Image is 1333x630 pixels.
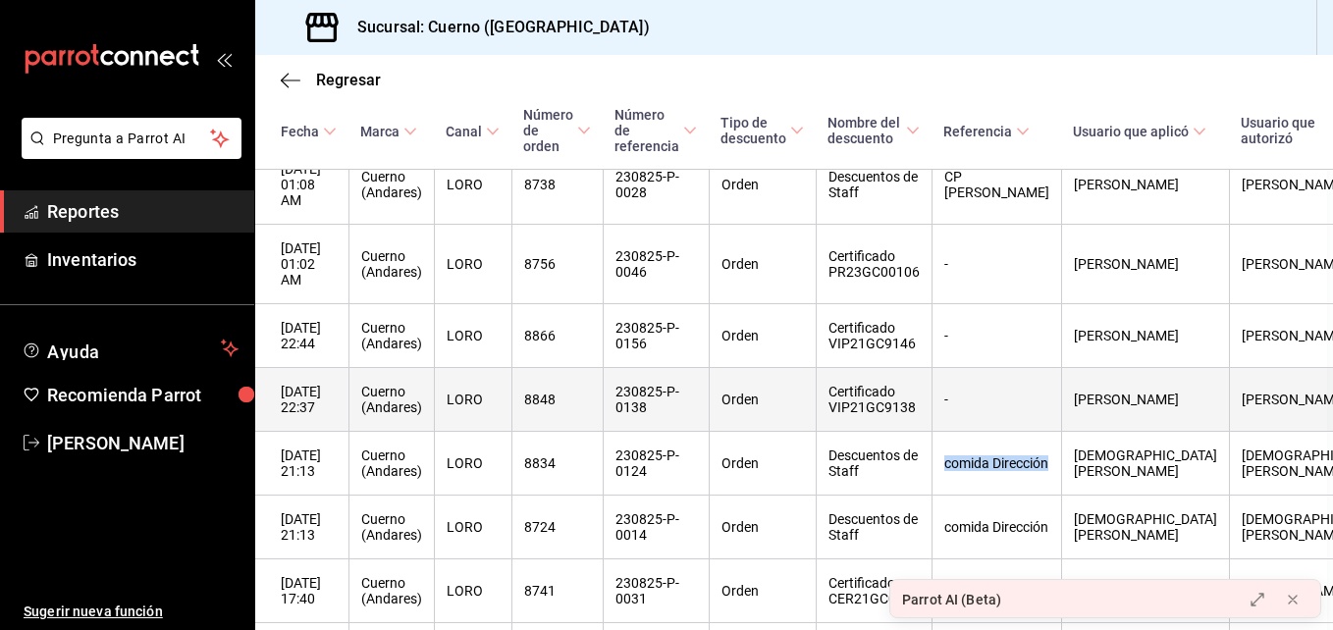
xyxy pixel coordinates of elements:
th: CP [PERSON_NAME] [932,145,1061,225]
font: Recomienda Parrot [47,385,201,405]
th: Descuentos de Staff [816,496,932,559]
font: Marca [360,124,400,139]
button: Regresar [281,71,381,89]
th: LORO [434,368,511,432]
span: Referencia [943,124,1030,139]
th: [PERSON_NAME] [1061,304,1229,368]
th: 230825-P-0046 [603,225,709,304]
font: Número de referencia [614,107,679,154]
th: - [932,304,1061,368]
th: 8724 [511,496,603,559]
th: [PERSON_NAME] [1061,559,1229,623]
font: Número de orden [523,107,573,154]
span: Nombre del descuento [827,115,920,146]
th: Orden [709,559,816,623]
th: 230825-P-0028 [603,145,709,225]
th: 8848 [511,368,603,432]
th: 230825-P-0031 [603,559,709,623]
th: - [932,368,1061,432]
th: Certificado VIP21GC9138 [816,368,932,432]
th: [DATE] 22:44 [249,304,348,368]
span: Marca [360,124,417,139]
th: Descuentos de Staff [816,432,932,496]
th: 230825-P-0138 [603,368,709,432]
font: Canal [446,124,482,139]
font: Inventarios [47,249,136,270]
span: Tipo de descuento [720,115,804,146]
th: 230825-P-0014 [603,496,709,559]
th: Cuerno (Andares) [348,145,434,225]
th: [PERSON_NAME] [1061,225,1229,304]
th: 230825-P-0156 [603,304,709,368]
th: - [932,559,1061,623]
span: Pregunta a Parrot AI [53,129,211,149]
th: Certificado VIP21GC9146 [816,304,932,368]
th: Cuerno (Andares) [348,225,434,304]
span: Usuario que aplicó [1073,124,1206,139]
div: Parrot AI (Beta) [902,590,1001,610]
button: Pregunta a Parrot AI [22,118,241,159]
th: 230825-P-0124 [603,432,709,496]
th: [PERSON_NAME] [1061,145,1229,225]
th: [DEMOGRAPHIC_DATA][PERSON_NAME] [1061,432,1229,496]
th: Cuerno (Andares) [348,368,434,432]
th: Certificado CER21GC0506 [816,559,932,623]
th: [DATE] 01:08 AM [249,145,348,225]
font: Sugerir nueva función [24,604,163,619]
th: LORO [434,145,511,225]
span: Regresar [316,71,381,89]
th: LORO [434,559,511,623]
font: Tipo de descuento [720,115,786,146]
th: 8738 [511,145,603,225]
th: Orden [709,368,816,432]
th: [DATE] 01:02 AM [249,225,348,304]
th: comida Dirección [932,496,1061,559]
th: Cuerno (Andares) [348,304,434,368]
th: comida Dirección [932,432,1061,496]
th: Orden [709,304,816,368]
th: LORO [434,304,511,368]
th: Cuerno (Andares) [348,559,434,623]
span: Ayuda [47,337,213,360]
th: Cuerno (Andares) [348,496,434,559]
th: [PERSON_NAME] [1061,368,1229,432]
span: Número de orden [523,107,591,154]
th: 8866 [511,304,603,368]
span: Número de referencia [614,107,697,154]
button: open_drawer_menu [216,51,232,67]
th: 8834 [511,432,603,496]
span: Canal [446,124,500,139]
th: - [932,225,1061,304]
th: Orden [709,432,816,496]
th: LORO [434,432,511,496]
span: Fecha [281,124,337,139]
th: LORO [434,225,511,304]
th: Certificado PR23GC00106 [816,225,932,304]
th: Cuerno (Andares) [348,432,434,496]
th: 8741 [511,559,603,623]
th: Orden [709,225,816,304]
font: Fecha [281,124,319,139]
th: LORO [434,496,511,559]
a: Pregunta a Parrot AI [14,142,241,163]
th: 8756 [511,225,603,304]
th: [DATE] 22:37 [249,368,348,432]
h3: Sucursal: Cuerno ([GEOGRAPHIC_DATA]) [342,16,650,39]
th: [DATE] 17:40 [249,559,348,623]
font: Usuario que aplicó [1073,124,1189,139]
font: Reportes [47,201,119,222]
th: Descuentos de Staff [816,145,932,225]
th: [DATE] 21:13 [249,496,348,559]
th: [DEMOGRAPHIC_DATA][PERSON_NAME] [1061,496,1229,559]
th: [DATE] 21:13 [249,432,348,496]
font: Referencia [943,124,1012,139]
font: Nombre del descuento [827,115,902,146]
th: Orden [709,496,816,559]
font: [PERSON_NAME] [47,433,185,453]
th: Orden [709,145,816,225]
